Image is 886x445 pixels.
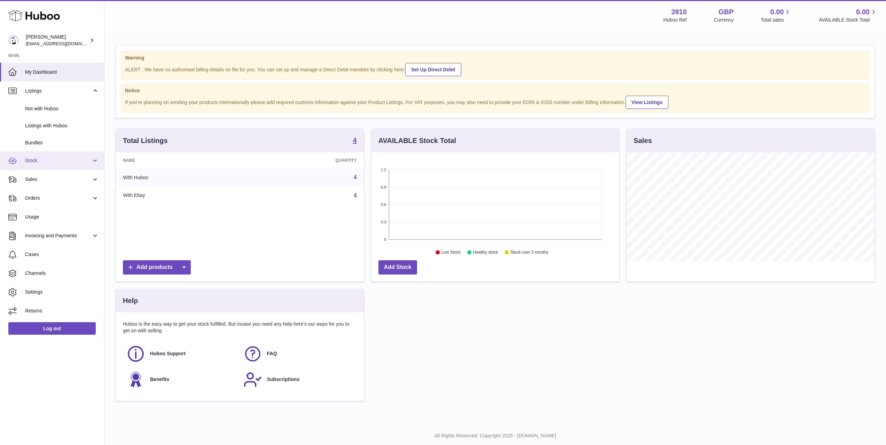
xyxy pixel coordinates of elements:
[510,250,548,255] text: Stock over 2 months
[354,192,357,198] a: 4
[125,95,865,109] div: If you're planning on sending your products internationally please add required customs informati...
[25,176,92,183] span: Sales
[26,34,88,47] div: [PERSON_NAME]
[354,174,357,180] a: 4
[25,214,99,220] span: Usage
[25,308,99,314] span: Returns
[381,168,386,172] text: 1.2
[714,17,734,23] div: Currency
[123,260,191,275] a: Add products
[246,152,363,168] th: Quantity
[405,63,461,76] a: Set Up Direct Debit
[25,232,92,239] span: Invoicing and Payments
[8,322,96,335] a: Log out
[353,137,357,144] strong: 4
[353,137,357,145] a: 4
[125,55,865,61] strong: Warning
[819,7,878,23] a: 0.00 AVAILABLE Stock Total
[378,260,417,275] a: Add Stock
[770,7,784,17] span: 0.00
[267,376,299,383] span: Subscriptions
[441,250,461,255] text: Low Stock
[626,96,668,109] a: View Listings
[25,270,99,277] span: Channels
[25,251,99,258] span: Cases
[125,87,865,94] strong: Notice
[381,185,386,189] text: 0.9
[116,168,246,186] td: With Huboo
[25,195,92,201] span: Orders
[126,370,236,389] a: Benefits
[719,7,734,17] strong: GBP
[8,35,19,46] img: max@shopogolic.net
[150,376,169,383] span: Benefits
[25,157,92,164] span: Stock
[25,105,99,112] span: Not with Huboo
[25,69,99,76] span: My Dashboard
[381,220,386,224] text: 0.3
[25,88,92,94] span: Listings
[267,350,277,357] span: FAQ
[116,152,246,168] th: Name
[819,17,878,23] span: AVAILABLE Stock Total
[243,344,353,363] a: FAQ
[664,17,687,23] div: Huboo Ref
[125,62,865,76] div: ALERT : We have no authorised billing details on file for you. You can set up and manage a Direct...
[761,17,792,23] span: Total sales
[123,136,168,145] h3: Total Listings
[243,370,353,389] a: Subscriptions
[856,7,870,17] span: 0.00
[150,350,186,357] span: Huboo Support
[381,202,386,207] text: 0.6
[25,140,99,146] span: Bundles
[110,432,880,439] p: All Rights Reserved. Copyright 2025 - [DOMAIN_NAME]
[123,321,357,334] p: Huboo is the easy way to get your stock fulfilled. But incase you need any help here's our ways f...
[634,136,652,145] h3: Sales
[473,250,498,255] text: Healthy stock
[116,186,246,205] td: With Ebay
[26,41,102,46] span: [EMAIL_ADDRESS][DOMAIN_NAME]
[126,344,236,363] a: Huboo Support
[761,7,792,23] a: 0.00 Total sales
[123,296,138,305] h3: Help
[384,237,386,241] text: 0
[25,289,99,295] span: Settings
[671,7,687,17] strong: 3910
[378,136,456,145] h3: AVAILABLE Stock Total
[25,122,99,129] span: Listings with Huboo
